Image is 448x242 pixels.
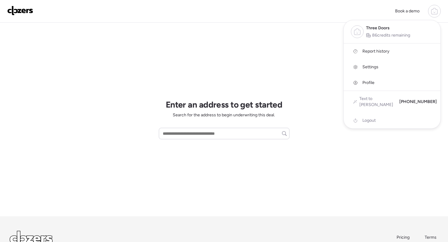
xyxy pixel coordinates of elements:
[397,234,410,240] a: Pricing
[362,80,374,86] span: Profile
[344,44,440,59] a: Report history
[362,48,389,54] span: Report history
[399,99,437,105] span: [PHONE_NUMBER]
[359,96,394,108] span: Text to [PERSON_NAME]
[344,75,440,91] a: Profile
[425,235,437,240] span: Terms
[362,118,376,124] span: Logout
[397,235,410,240] span: Pricing
[7,6,33,15] img: Logo
[395,8,420,14] span: Book a demo
[366,25,390,31] span: Three Doors
[425,234,438,240] a: Terms
[362,64,378,70] span: Settings
[344,59,440,75] a: Settings
[353,96,394,108] a: Text to [PERSON_NAME]
[372,32,410,38] span: 86 credits remaining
